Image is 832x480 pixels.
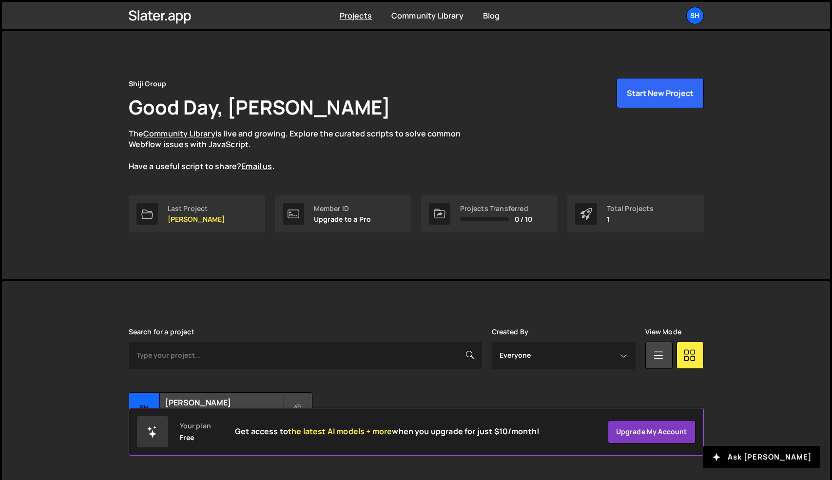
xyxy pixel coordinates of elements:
[129,342,482,369] input: Type your project...
[645,328,681,336] label: View Mode
[703,446,820,468] button: Ask [PERSON_NAME]
[607,215,654,223] p: 1
[129,393,160,423] div: Sh
[492,328,529,336] label: Created By
[168,215,225,223] p: [PERSON_NAME]
[129,94,391,120] h1: Good Day, [PERSON_NAME]
[129,392,312,453] a: Sh [PERSON_NAME] Created by [PERSON_NAME] 54 pages, last updated by [PERSON_NAME] about [DATE]
[165,397,283,408] h2: [PERSON_NAME]
[168,205,225,212] div: Last Project
[314,215,371,223] p: Upgrade to a Pro
[608,420,696,443] a: Upgrade my account
[129,128,480,172] p: The is live and growing. Explore the curated scripts to solve common Webflow issues with JavaScri...
[617,78,704,108] button: Start New Project
[143,128,215,139] a: Community Library
[314,205,371,212] div: Member ID
[340,10,372,21] a: Projects
[483,10,500,21] a: Blog
[129,328,194,336] label: Search for a project
[607,205,654,212] div: Total Projects
[391,10,464,21] a: Community Library
[235,427,540,436] h2: Get access to when you upgrade for just $10/month!
[515,215,533,223] span: 0 / 10
[686,7,704,24] a: Sh
[288,426,392,437] span: the latest AI models + more
[129,78,167,90] div: Shiji Group
[460,205,533,212] div: Projects Transferred
[129,195,265,232] a: Last Project [PERSON_NAME]
[180,434,194,442] div: Free
[180,422,211,430] div: Your plan
[241,161,272,172] a: Email us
